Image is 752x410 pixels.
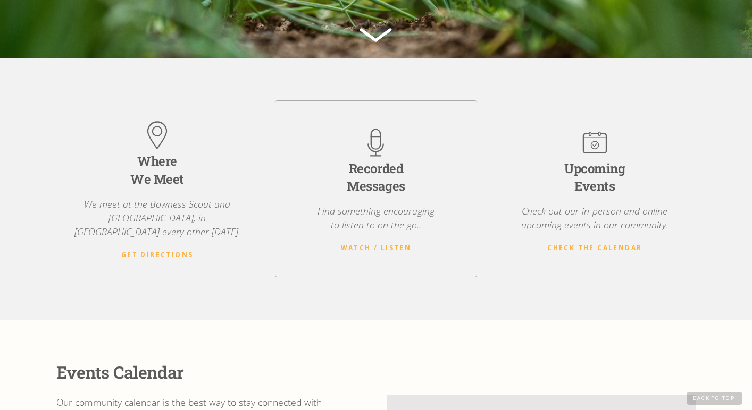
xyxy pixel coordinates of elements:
div: Events Calendar [56,362,696,382]
p: We meet at the Bowness Scout and [GEOGRAPHIC_DATA], in [GEOGRAPHIC_DATA] every other [DATE]. [70,197,245,239]
a: Get Directions [121,250,194,260]
a: Check the Calendar [547,243,642,253]
a: Back to Top [687,392,743,405]
div: Upcoming Events [564,160,625,195]
p: Check out our in-person and online upcoming events in our community. [507,204,682,232]
strong: Get Directions [121,250,194,259]
div: Recorded Messages [347,160,405,195]
p: Find something encouraging to listen to on the go.. [317,204,435,232]
a: Watch / Listen [341,243,412,253]
div: Where We Meet [130,152,184,188]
